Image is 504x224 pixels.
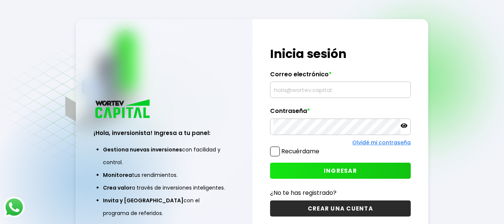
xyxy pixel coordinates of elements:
span: Gestiona nuevas inversiones [103,146,182,153]
img: logo_wortev_capital [94,98,153,120]
a: ¿No te has registrado?CREAR UNA CUENTA [270,188,411,217]
h3: ¡Hola, inversionista! Ingresa a tu panel: [94,129,235,137]
a: Olvidé mi contraseña [352,139,411,146]
input: hola@wortev.capital [273,82,407,98]
span: Monitorea [103,171,132,179]
label: Contraseña [270,107,411,119]
li: a través de inversiones inteligentes. [103,181,225,194]
label: Correo electrónico [270,71,411,82]
li: con facilidad y control. [103,143,225,169]
h1: Inicia sesión [270,45,411,63]
span: INGRESAR [324,167,357,175]
label: Recuérdame [281,147,319,156]
p: ¿No te has registrado? [270,188,411,197]
button: INGRESAR [270,163,411,179]
li: tus rendimientos. [103,169,225,181]
button: CREAR UNA CUENTA [270,200,411,217]
span: Crea valor [103,184,132,191]
img: logos_whatsapp-icon.242b2217.svg [4,197,25,218]
li: con el programa de referidos. [103,194,225,220]
span: Invita y [GEOGRAPHIC_DATA] [103,197,184,204]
